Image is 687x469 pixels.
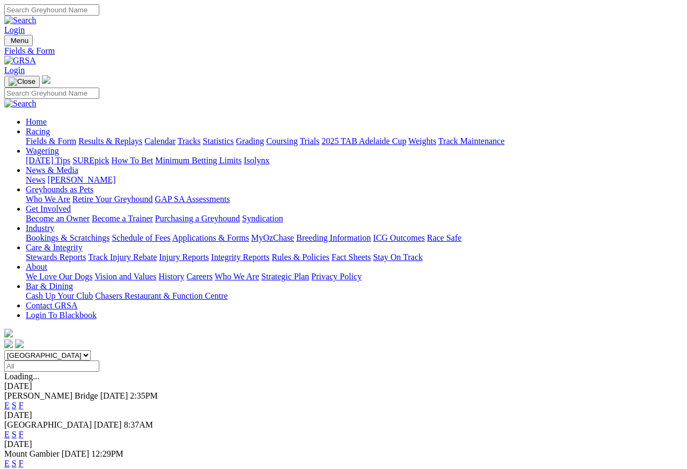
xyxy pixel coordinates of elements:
[186,272,213,281] a: Careers
[26,214,683,223] div: Get Involved
[72,194,153,204] a: Retire Your Greyhound
[408,136,436,146] a: Weights
[211,252,269,262] a: Integrity Reports
[4,16,36,25] img: Search
[112,156,154,165] a: How To Bet
[203,136,234,146] a: Statistics
[19,430,24,439] a: F
[11,37,28,45] span: Menu
[26,117,47,126] a: Home
[112,233,170,242] a: Schedule of Fees
[26,194,70,204] a: Who We Are
[4,99,36,109] img: Search
[261,272,309,281] a: Strategic Plan
[4,449,60,458] span: Mount Gambier
[373,252,422,262] a: Stay On Track
[373,233,425,242] a: ICG Outcomes
[42,75,50,84] img: logo-grsa-white.png
[266,136,298,146] a: Coursing
[4,391,98,400] span: [PERSON_NAME] Bridge
[4,430,10,439] a: E
[19,401,24,410] a: F
[155,156,242,165] a: Minimum Betting Limits
[4,372,39,381] span: Loading...
[158,272,184,281] a: History
[251,233,294,242] a: MyOzChase
[272,252,330,262] a: Rules & Policies
[19,459,24,468] a: F
[26,233,109,242] a: Bookings & Scratchings
[144,136,176,146] a: Calendar
[9,77,35,86] img: Close
[26,156,683,165] div: Wagering
[62,449,90,458] span: [DATE]
[91,449,123,458] span: 12:29PM
[4,401,10,410] a: E
[72,156,109,165] a: SUREpick
[438,136,505,146] a: Track Maintenance
[100,391,128,400] span: [DATE]
[155,214,240,223] a: Purchasing a Greyhound
[26,272,683,282] div: About
[26,156,70,165] a: [DATE] Tips
[47,175,115,184] a: [PERSON_NAME]
[236,136,264,146] a: Grading
[4,329,13,337] img: logo-grsa-white.png
[4,66,25,75] a: Login
[26,252,86,262] a: Stewards Reports
[4,381,683,391] div: [DATE]
[4,76,40,88] button: Toggle navigation
[26,136,683,146] div: Racing
[311,272,362,281] a: Privacy Policy
[15,340,24,348] img: twitter.svg
[12,430,17,439] a: S
[244,156,269,165] a: Isolynx
[130,391,158,400] span: 2:35PM
[178,136,201,146] a: Tracks
[26,175,45,184] a: News
[26,214,90,223] a: Become an Owner
[26,301,77,310] a: Contact GRSA
[124,420,153,429] span: 8:37AM
[427,233,461,242] a: Race Safe
[26,291,683,301] div: Bar & Dining
[4,88,99,99] input: Search
[26,291,93,300] a: Cash Up Your Club
[4,439,683,449] div: [DATE]
[26,233,683,243] div: Industry
[299,136,319,146] a: Trials
[94,420,122,429] span: [DATE]
[95,291,228,300] a: Chasers Restaurant & Function Centre
[4,35,33,46] button: Toggle navigation
[26,243,83,252] a: Care & Integrity
[215,272,259,281] a: Who We Are
[26,262,47,271] a: About
[26,175,683,185] div: News & Media
[332,252,371,262] a: Fact Sheets
[4,340,13,348] img: facebook.svg
[88,252,157,262] a: Track Injury Rebate
[155,194,230,204] a: GAP SA Assessments
[26,127,50,136] a: Racing
[172,233,249,242] a: Applications & Forms
[26,136,76,146] a: Fields & Form
[242,214,283,223] a: Syndication
[4,46,683,56] a: Fields & Form
[4,56,36,66] img: GRSA
[159,252,209,262] a: Injury Reports
[26,165,78,175] a: News & Media
[94,272,156,281] a: Vision and Values
[26,282,73,291] a: Bar & Dining
[26,146,59,155] a: Wagering
[4,459,10,468] a: E
[92,214,153,223] a: Become a Trainer
[296,233,371,242] a: Breeding Information
[26,252,683,262] div: Care & Integrity
[26,194,683,204] div: Greyhounds as Pets
[78,136,142,146] a: Results & Replays
[26,311,97,320] a: Login To Blackbook
[4,420,92,429] span: [GEOGRAPHIC_DATA]
[26,204,71,213] a: Get Involved
[4,25,25,34] a: Login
